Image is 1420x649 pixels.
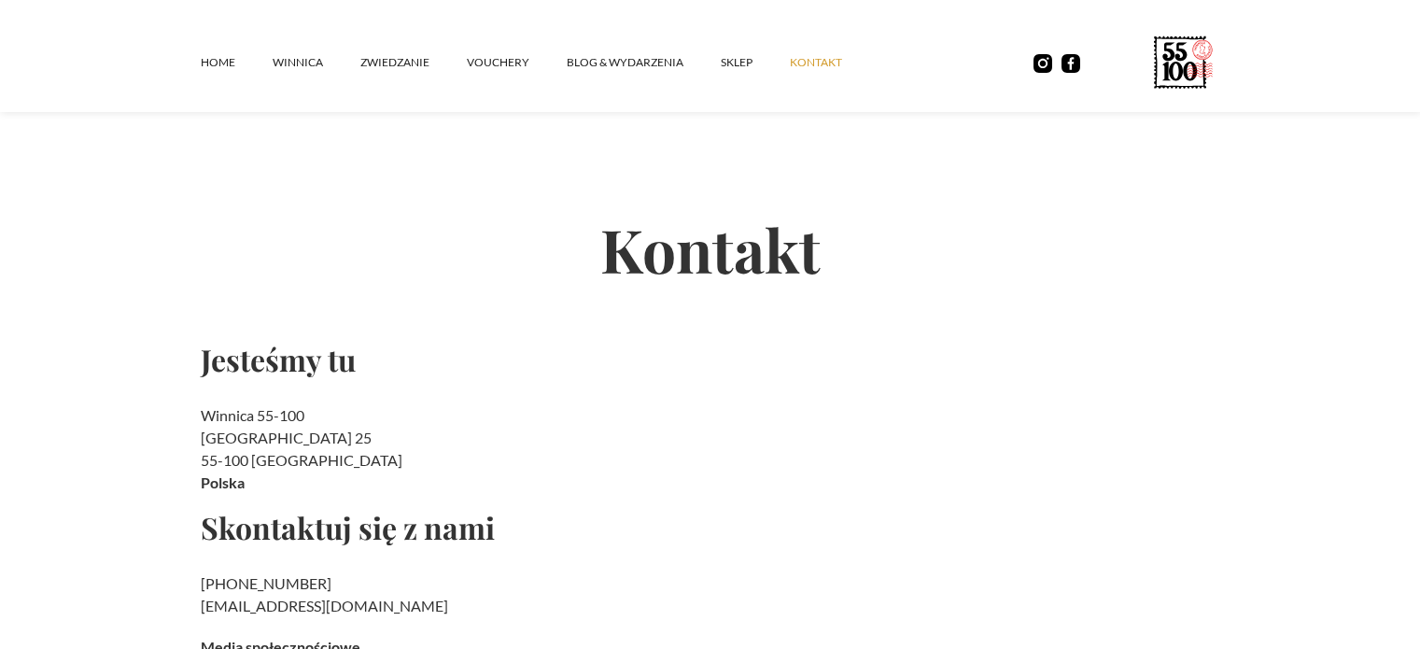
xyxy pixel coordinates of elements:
h2: Jesteśmy tu [201,345,631,374]
strong: Polska [201,473,245,491]
a: [PHONE_NUMBER] [201,574,331,592]
a: vouchery [467,35,567,91]
a: [EMAIL_ADDRESS][DOMAIN_NAME] [201,597,448,614]
a: winnica [273,35,360,91]
h2: Skontaktuj się z nami [201,513,631,543]
h2: Kontakt [201,153,1220,345]
a: kontakt [790,35,879,91]
a: Blog & Wydarzenia [567,35,721,91]
a: SKLEP [721,35,790,91]
a: Home [201,35,273,91]
h2: ‍ [201,572,631,617]
a: ZWIEDZANIE [360,35,467,91]
h2: Winnica 55-100 [GEOGRAPHIC_DATA] 25 55-100 [GEOGRAPHIC_DATA] [201,404,631,494]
